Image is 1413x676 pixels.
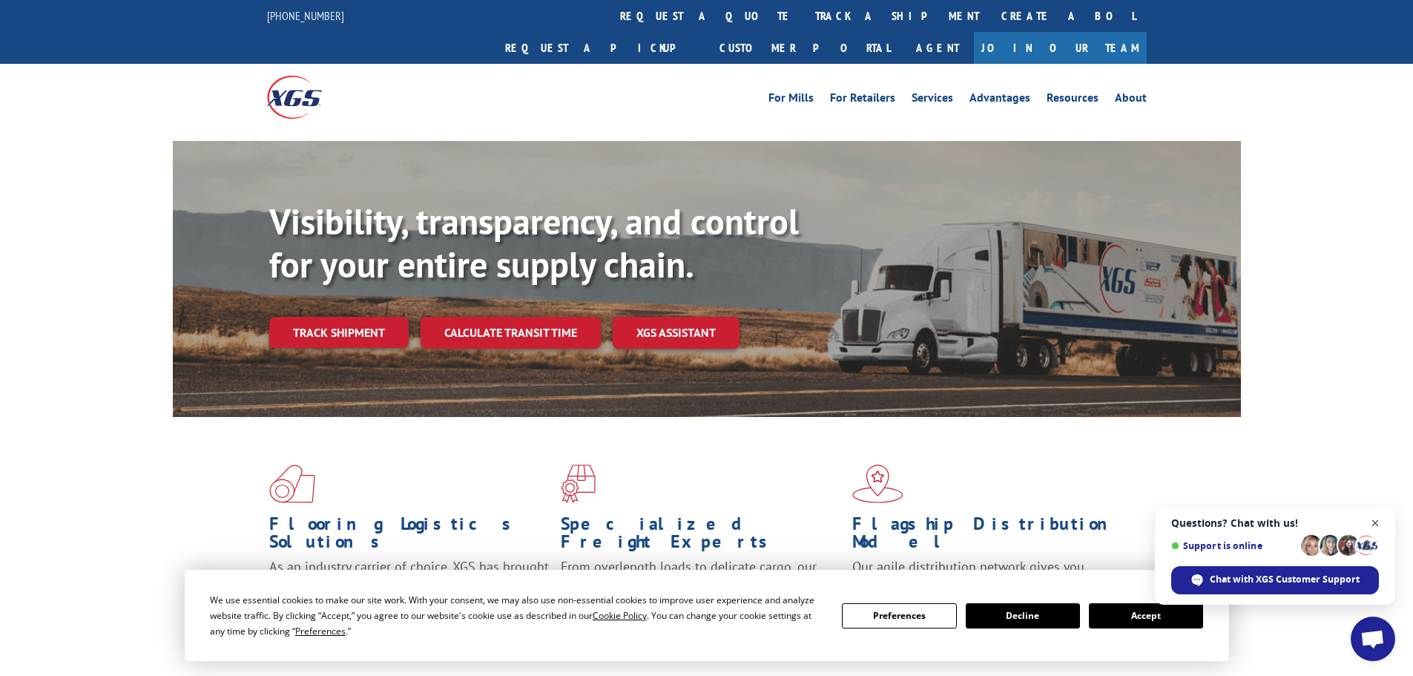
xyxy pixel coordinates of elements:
span: Cookie Policy [593,609,647,622]
a: Join Our Team [974,32,1147,64]
a: Services [912,92,953,108]
button: Decline [966,603,1080,629]
a: Calculate transit time [421,317,601,349]
a: Resources [1047,92,1099,108]
h1: Flooring Logistics Solutions [269,515,550,558]
button: Accept [1089,603,1203,629]
a: For Mills [768,92,814,108]
img: xgs-icon-focused-on-flooring-red [561,465,596,503]
a: For Retailers [830,92,895,108]
span: Chat with XGS Customer Support [1210,573,1360,586]
a: Request a pickup [494,32,708,64]
button: Preferences [842,603,956,629]
span: Our agile distribution network gives you nationwide inventory management on demand. [852,558,1125,593]
img: xgs-icon-total-supply-chain-intelligence-red [269,465,315,503]
a: About [1115,92,1147,108]
a: XGS ASSISTANT [613,317,740,349]
img: xgs-icon-flagship-distribution-model-red [852,465,903,503]
a: Customer Portal [708,32,901,64]
span: Support is online [1171,540,1296,551]
b: Visibility, transparency, and control for your entire supply chain. [269,198,799,287]
div: Chat with XGS Customer Support [1171,566,1379,594]
p: From overlength loads to delicate cargo, our experienced staff knows the best way to move your fr... [561,558,841,624]
span: Preferences [295,625,346,637]
span: Close chat [1366,514,1385,533]
a: Track shipment [269,317,409,348]
a: Agent [901,32,974,64]
div: We use essential cookies to make our site work. With your consent, we may also use non-essential ... [210,592,824,639]
h1: Flagship Distribution Model [852,515,1133,558]
a: Advantages [969,92,1030,108]
span: Questions? Chat with us! [1171,517,1379,529]
div: Cookie Consent Prompt [185,570,1229,661]
h1: Specialized Freight Experts [561,515,841,558]
a: [PHONE_NUMBER] [267,8,344,23]
div: Open chat [1351,617,1395,661]
span: As an industry carrier of choice, XGS has brought innovation and dedication to flooring logistics... [269,558,549,611]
